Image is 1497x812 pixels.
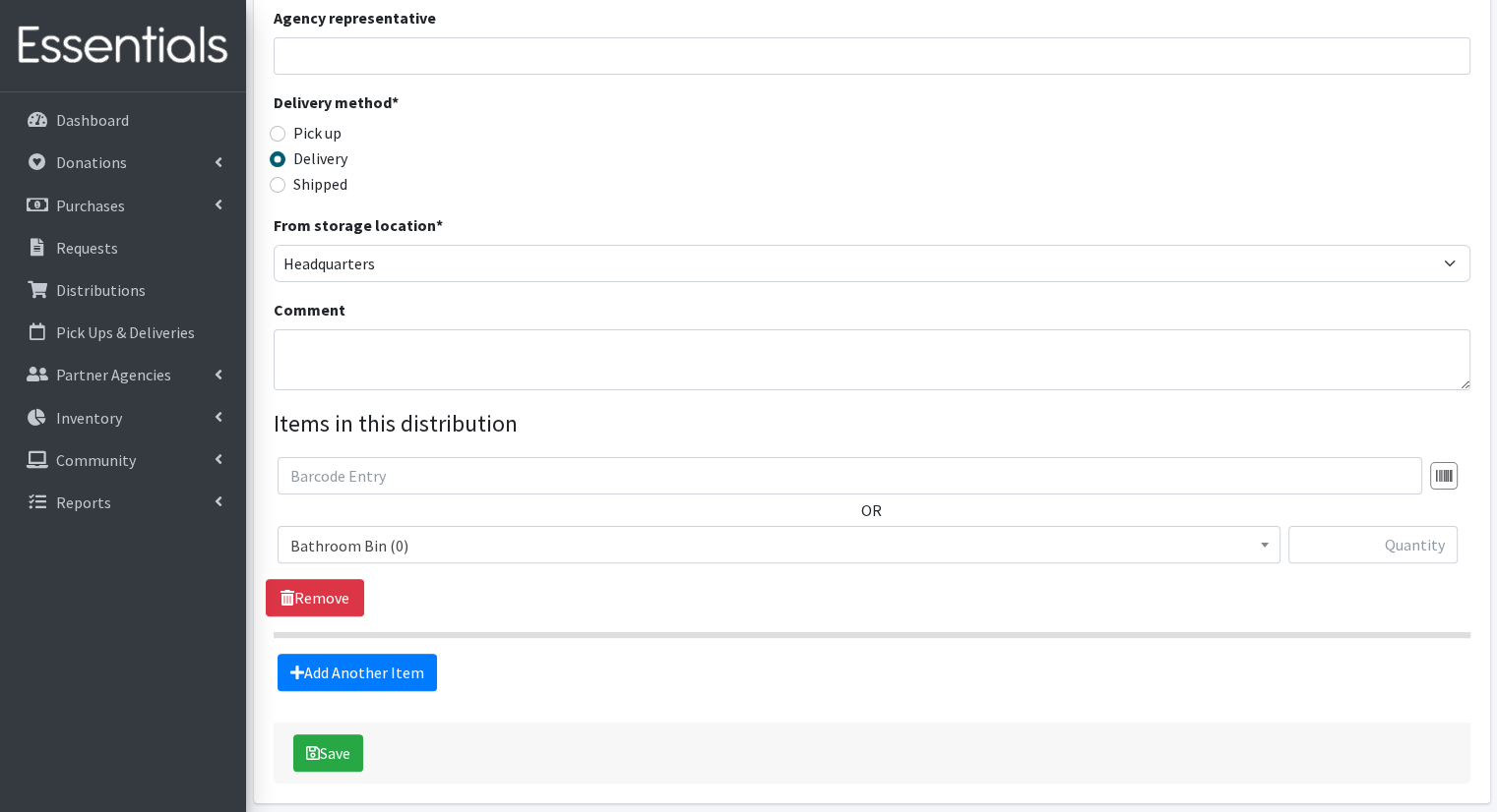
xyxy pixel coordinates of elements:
[293,146,347,170] label: Delivery
[56,450,136,470] p: Community
[436,215,443,235] abbr: required
[56,196,125,215] p: Purchases
[56,238,118,258] p: Requests
[266,579,364,616] a: Remove
[8,100,238,140] a: Dashboard
[290,532,1268,559] span: Bathroom Bin (0)
[274,406,1470,441] legend: Items in this distribution
[8,143,238,182] a: Donations
[56,408,122,428] p: Inventory
[274,6,436,29] label: Agency representative
[56,110,129,130] p: Dashboard
[293,121,342,145] label: Pick up
[8,398,238,437] a: Inventory
[278,526,1280,563] span: Bathroom Bin (0)
[278,654,437,691] a: Add Another Item
[8,13,238,79] img: HumanEssentials
[1288,526,1458,563] input: Quantity
[8,228,238,267] a: Requests
[8,440,238,480] a: Community
[8,313,238,352] a: Pick Ups & Deliveries
[56,365,171,384] p: Partner Agencies
[8,270,238,310] a: Distributions
[278,457,1422,494] input: Barcode Entry
[8,483,238,522] a: Reports
[56,152,127,172] p: Donations
[274,213,443,237] label: From storage location
[56,322,195,342] p: Pick Ups & Deliveries
[293,172,347,196] label: Shipped
[8,186,238,225] a: Purchases
[56,493,111,512] p: Reports
[392,92,399,112] abbr: required
[8,355,238,394] a: Partner Agencies
[274,90,573,121] legend: Delivery method
[861,498,882,522] label: OR
[293,734,363,772] button: Save
[56,280,146,300] p: Distributions
[274,298,345,321] label: Comment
